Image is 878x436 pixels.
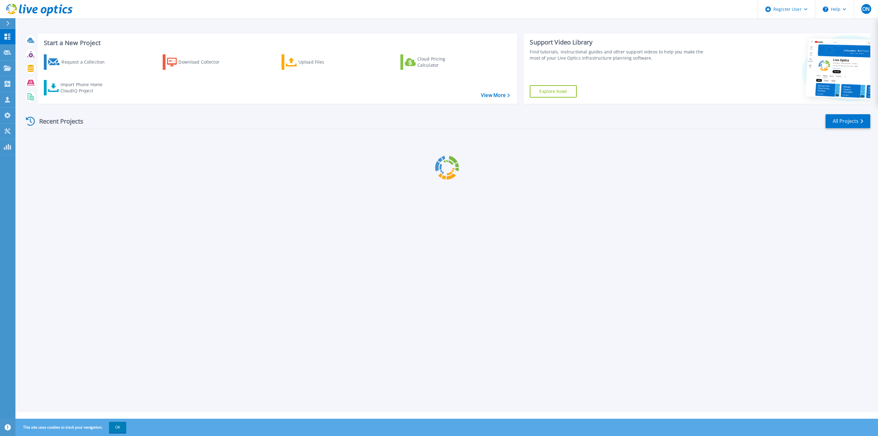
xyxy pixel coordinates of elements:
[530,49,710,61] div: Find tutorials, instructional guides and other support videos to help you make the most of your L...
[826,114,870,128] a: All Projects
[61,56,111,68] div: Request a Collection
[178,56,228,68] div: Download Collector
[61,82,109,94] div: Import Phone Home CloudIQ Project
[282,54,350,70] a: Upload Files
[44,54,113,70] a: Request a Collection
[417,56,467,68] div: Cloud Pricing Calculator
[299,56,348,68] div: Upload Files
[109,422,126,433] button: OK
[24,114,92,129] div: Recent Projects
[530,38,710,46] div: Support Video Library
[44,40,510,46] h3: Start a New Project
[400,54,469,70] a: Cloud Pricing Calculator
[17,422,126,433] span: This site uses cookies to track your navigation.
[530,85,577,98] a: Explore Now!
[862,6,870,11] span: ON
[163,54,232,70] a: Download Collector
[481,92,510,98] a: View More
